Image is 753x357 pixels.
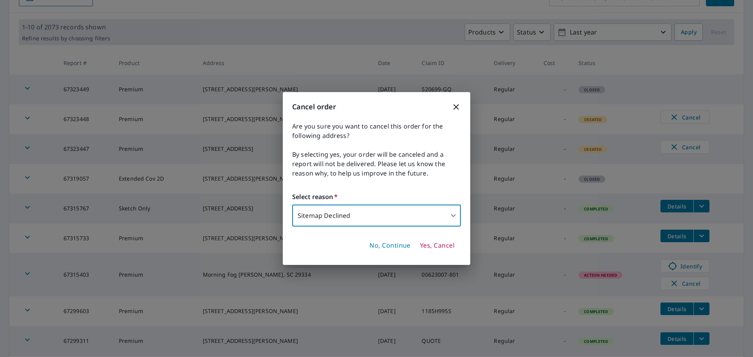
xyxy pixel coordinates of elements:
div: Sitemap Declined [292,205,461,227]
span: By selecting yes, your order will be canceled and a report will not be delivered. Please let us k... [292,150,461,178]
span: Are you sure you want to cancel this order for the following address? [292,121,461,140]
button: Yes, Cancel [417,239,458,252]
button: No, Continue [366,239,414,252]
span: No, Continue [369,241,411,250]
label: Select reason [292,192,461,201]
h3: Cancel order [292,101,461,112]
span: Yes, Cancel [420,241,455,250]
